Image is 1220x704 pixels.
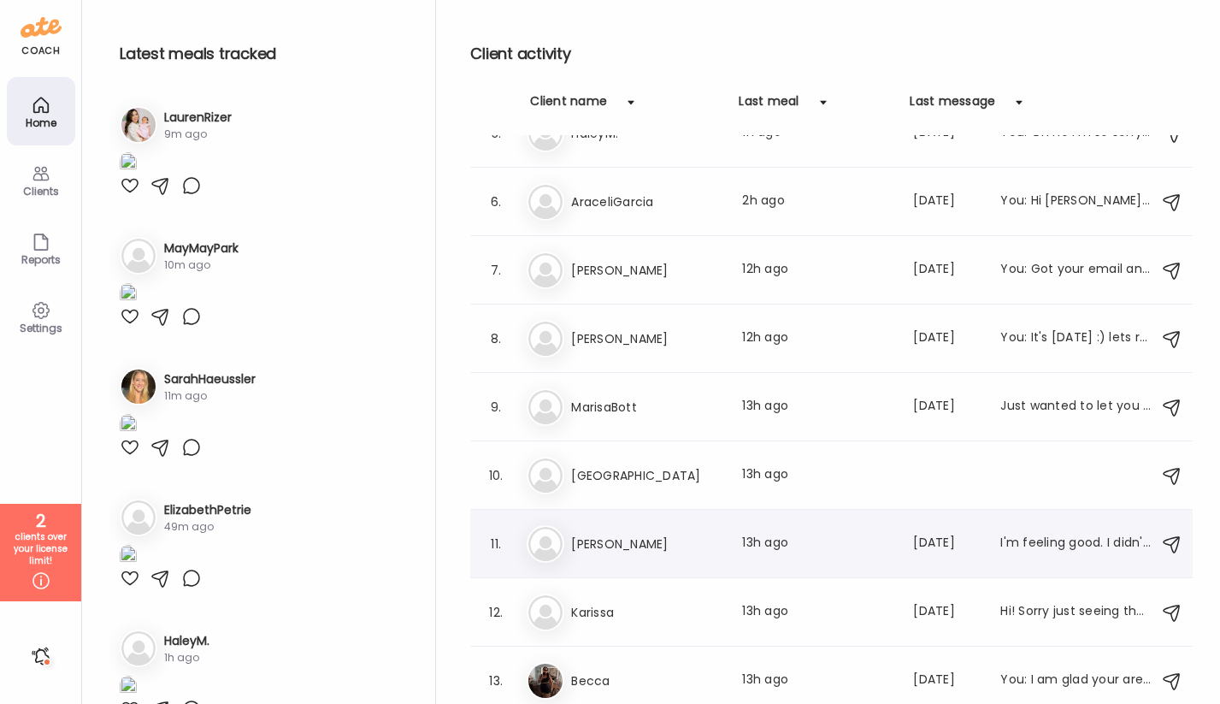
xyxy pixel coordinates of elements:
[10,186,72,197] div: Clients
[913,192,980,212] div: [DATE]
[913,671,980,691] div: [DATE]
[121,239,156,273] img: bg-avatar-default.svg
[120,676,137,699] img: images%2FnqEos4dlPfU1WAEMgzCZDTUbVOs2%2FXaY51ogUxGJSBRSaY0bc%2FftrCjwjOeNO9AO4WFeMz_1080
[528,390,563,424] img: bg-avatar-default.svg
[164,370,256,388] h3: SarahHaeussler
[742,260,893,281] div: 12h ago
[10,322,72,334] div: Settings
[528,664,563,698] img: avatars%2FvTftA8v5t4PJ4mYtYO3Iw6ljtGM2
[913,328,980,349] div: [DATE]
[486,602,506,623] div: 12.
[121,631,156,666] img: bg-avatar-default.svg
[571,602,722,623] h3: Karissa
[742,192,893,212] div: 2h ago
[913,534,980,554] div: [DATE]
[10,117,72,128] div: Home
[120,414,137,437] img: images%2FeuW4ehXdTjTQwoR7NFNaLRurhjQ2%2FaryyvNxobmol0CPUAc8P%2FVNyJQDnxmGbnR1HnvuVP_1080
[1000,671,1151,691] div: You: I am glad your are feeling satisfied and guilt-free with your food! Keep it up :)
[121,370,156,404] img: avatars%2FeuW4ehXdTjTQwoR7NFNaLRurhjQ2
[742,602,893,623] div: 13h ago
[528,595,563,630] img: bg-avatar-default.svg
[571,671,722,691] h3: Becca
[742,397,893,417] div: 13h ago
[1000,534,1151,554] div: I'm feeling good. I didn't log anything [DATE] but I was doing so much that it was just mainly sn...
[120,152,137,175] img: images%2Fs1gqFFyE3weG4SRt33j8CijX2Xf1%2FDP8AcO7WQYyrICycuMN6%2FkpyvqGc7SpTccvxtg9At_1080
[164,240,239,257] h3: MayMayPark
[121,500,156,535] img: bg-avatar-default.svg
[571,465,722,486] h3: [GEOGRAPHIC_DATA]
[739,92,799,120] div: Last meal
[742,534,893,554] div: 13h ago
[742,671,893,691] div: 13h ago
[120,545,137,568] img: images%2FuoYiWjixOgQ8TTFdzvnghxuIVJQ2%2FN72u3udUl1YhBTwnvP20%2FdIM8ZLcDzbffukqdcMla_1080
[164,650,209,666] div: 1h ago
[21,14,62,41] img: ate
[486,260,506,281] div: 7.
[528,458,563,493] img: bg-avatar-default.svg
[910,92,995,120] div: Last message
[571,260,722,281] h3: [PERSON_NAME]
[164,501,251,519] h3: ElizabethPetrie
[913,602,980,623] div: [DATE]
[742,465,893,486] div: 13h ago
[1000,192,1151,212] div: You: Hi [PERSON_NAME]! Remember to log your food :)
[571,534,722,554] h3: [PERSON_NAME]
[486,534,506,554] div: 11.
[913,260,980,281] div: [DATE]
[486,192,506,212] div: 6.
[120,41,408,67] h2: Latest meals tracked
[528,322,563,356] img: bg-avatar-default.svg
[913,397,980,417] div: [DATE]
[164,109,232,127] h3: LaurenRizer
[164,257,239,273] div: 10m ago
[571,397,722,417] h3: MarisaBott
[120,283,137,306] img: images%2FNyLf4wViYihQqkpcQ3efeS4lZeI2%2FNFGpI1Otz8JJ9PfYI4ny%2Frv8OyO1zr3gpZRr3fHud_1080
[6,511,75,531] div: 2
[21,44,60,58] div: coach
[571,192,722,212] h3: AraceliGarcia
[571,328,722,349] h3: [PERSON_NAME]
[1000,328,1151,349] div: You: It's [DATE] :) lets reset.
[528,253,563,287] img: bg-avatar-default.svg
[164,127,232,142] div: 9m ago
[164,519,251,535] div: 49m ago
[486,328,506,349] div: 8.
[1000,602,1151,623] div: Hi! Sorry just seeing these! I did, shut off alarms, cleared schedule, took a walk grabbed some c...
[486,397,506,417] div: 9.
[6,531,75,567] div: clients over your license limit!
[164,632,209,650] h3: HaleyM.
[528,185,563,219] img: bg-avatar-default.svg
[1000,397,1151,417] div: Just wanted to let you know the recipes so far for this week have been 10/10!
[164,388,256,404] div: 11m ago
[10,254,72,265] div: Reports
[742,328,893,349] div: 12h ago
[121,108,156,142] img: avatars%2Fs1gqFFyE3weG4SRt33j8CijX2Xf1
[486,671,506,691] div: 13.
[486,465,506,486] div: 10.
[1000,260,1151,281] div: You: Got your email and I am happy to hear that it is going so well. Let's keep up the good work ...
[530,92,607,120] div: Client name
[470,41,1193,67] h2: Client activity
[528,527,563,561] img: bg-avatar-default.svg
